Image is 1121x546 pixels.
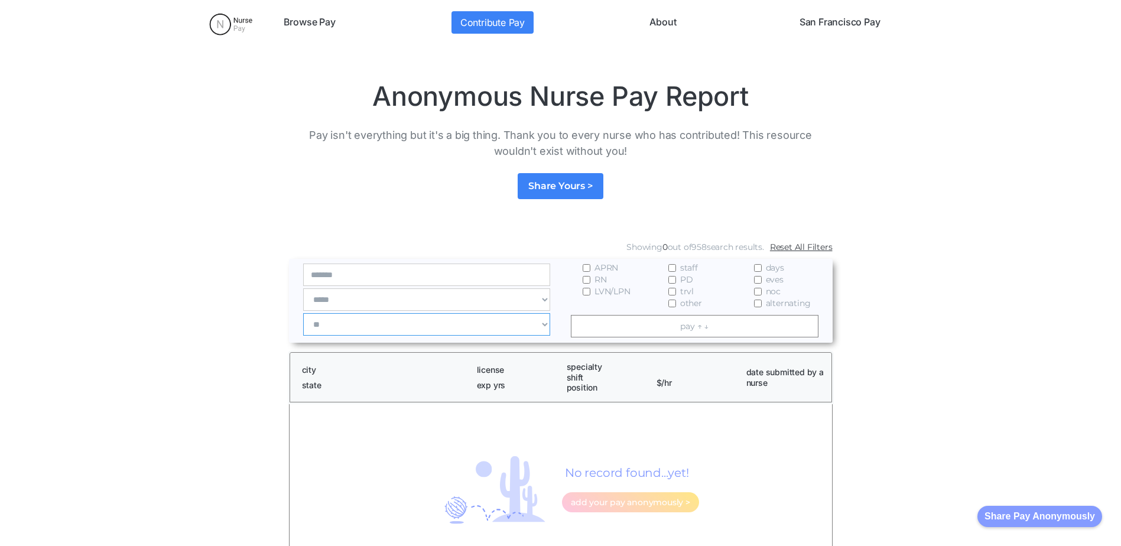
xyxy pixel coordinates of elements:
input: days [754,264,762,272]
h1: position [567,382,646,393]
h1: Anonymous Nurse Pay Report [289,80,833,113]
h1: license [477,365,556,375]
h1: state [302,380,466,391]
p: Pay isn't everything but it's a big thing. Thank you to every nurse who has contributed! This res... [289,127,833,159]
h1: city [302,365,466,375]
span: other [680,297,702,309]
form: Email Form [289,238,833,343]
input: eves [754,276,762,284]
span: PD [680,274,693,285]
input: trvl [668,288,676,295]
a: Browse Pay [279,11,340,34]
a: Contribute Pay [451,11,534,34]
h1: $/hr [657,367,736,388]
input: other [668,300,676,307]
span: eves [766,274,784,285]
span: RN [594,274,607,285]
span: noc [766,285,781,297]
a: Reset All Filters [770,241,833,253]
span: 0 [662,242,668,252]
span: 958 [691,242,706,252]
input: noc [754,288,762,295]
input: RN [583,276,590,284]
input: PD [668,276,676,284]
h1: specialty [567,362,646,372]
span: trvl [680,285,694,297]
span: days [766,262,784,274]
input: APRN [583,264,590,272]
div: Showing out of search results. [626,241,764,253]
input: alternating [754,300,762,307]
span: LVN/LPN [594,285,631,297]
h1: exp yrs [477,380,556,391]
a: add your pay anonymously > [562,492,699,512]
input: staff [668,264,676,272]
h1: No record found...yet! [562,466,689,480]
span: APRN [594,262,618,274]
span: alternating [766,297,811,309]
h1: shift [567,372,646,383]
h1: date submitted by a nurse [746,367,826,388]
a: pay ↑ ↓ [571,315,818,337]
input: LVN/LPN [583,288,590,295]
span: staff [680,262,698,274]
a: Share Yours > [518,173,603,199]
a: San Francisco Pay [795,11,885,34]
a: About [645,11,681,34]
button: Share Pay Anonymously [977,506,1102,527]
